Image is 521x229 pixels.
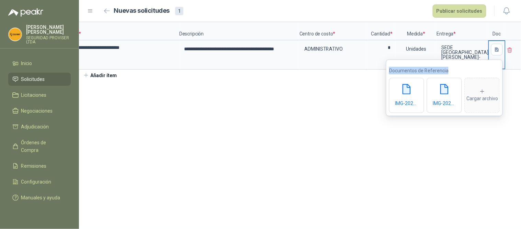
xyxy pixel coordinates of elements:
[9,28,22,41] img: Company Logo
[8,191,71,204] a: Manuales y ayuda
[79,70,121,81] button: Añadir ítem
[368,22,396,40] p: Cantidad
[175,7,183,15] div: 1
[8,120,71,133] a: Adjudicación
[8,89,71,102] a: Licitaciones
[396,41,436,57] div: Unidades
[299,22,368,40] p: Centro de costo
[8,57,71,70] a: Inicio
[21,178,52,186] span: Configuración
[300,41,367,57] div: ADMINISTRATIVO
[21,107,53,115] span: Negociaciones
[26,36,71,44] p: SEGURIDAD PROVISER LTDA
[26,25,71,34] p: [PERSON_NAME] [PERSON_NAME]
[21,194,60,201] span: Manuales y ayuda
[8,136,71,157] a: Órdenes de Compra
[396,22,437,40] p: Medida
[488,22,506,40] p: Doc
[179,22,299,40] p: Descripción
[437,22,488,40] p: Entrega
[8,175,71,188] a: Configuración
[59,22,179,40] p: Producto
[21,123,49,131] span: Adjudicación
[389,67,500,74] p: Documentos de Referencia
[21,162,47,170] span: Remisiones
[433,4,486,18] button: Publicar solicitudes
[466,89,498,102] div: Cargar archivo
[114,6,170,16] h2: Nuevas solicitudes
[21,60,32,67] span: Inicio
[21,139,64,154] span: Órdenes de Compra
[21,75,45,83] span: Solicitudes
[8,104,71,117] a: Negociaciones
[442,45,489,64] p: SEDE [GEOGRAPHIC_DATA][PERSON_NAME]-[GEOGRAPHIC_DATA]
[8,73,71,86] a: Solicitudes
[8,8,43,17] img: Logo peakr
[8,159,71,173] a: Remisiones
[21,91,47,99] span: Licitaciones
